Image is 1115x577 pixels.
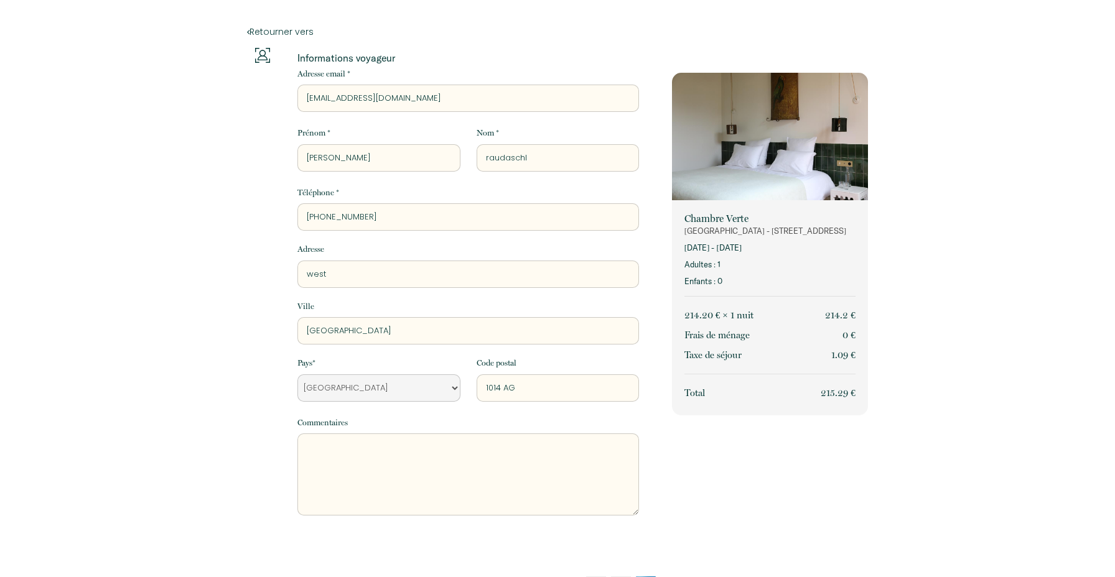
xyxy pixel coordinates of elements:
p: 0 € [842,328,856,343]
select: Default select example [297,374,460,402]
p: 214.2 € [825,308,856,323]
p: Adultes : 1 [684,259,856,270]
label: Prénom * [297,127,330,139]
label: Adresse [297,243,324,256]
p: Informations voyageur [297,52,639,64]
label: Adresse email * [297,68,350,80]
label: Commentaires [297,417,348,429]
img: guests-info [255,48,270,63]
label: Nom * [477,127,499,139]
label: Téléphone * [297,187,339,199]
img: rental-image [672,73,868,203]
p: 1.09 € [831,348,856,362]
label: Pays [297,357,315,369]
p: Chambre Verte [684,213,856,225]
label: Ville [297,300,314,313]
p: Enfants : 0 [684,275,856,287]
p: [GEOGRAPHIC_DATA] - [STREET_ADDRESS] [684,225,856,237]
p: [DATE] - [DATE] [684,242,856,254]
a: Retourner vers [247,25,868,39]
p: Frais de ménage [684,328,750,343]
span: 215.29 € [821,387,856,399]
p: 214.20 € × 1 nuit [684,308,753,323]
p: Taxe de séjour [684,348,742,362]
span: Total [684,387,705,399]
label: Code postal [477,357,516,369]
